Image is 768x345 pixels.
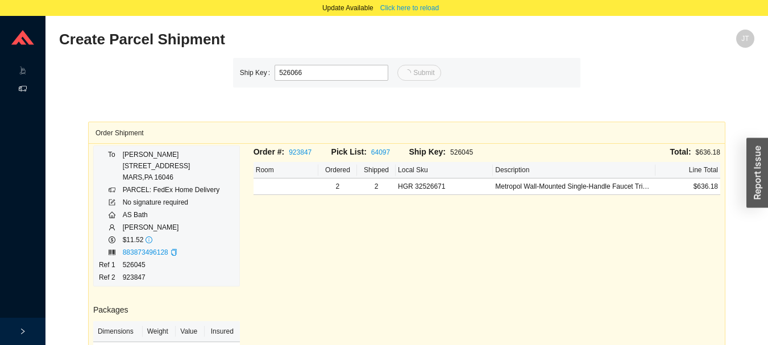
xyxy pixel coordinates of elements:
[109,211,115,218] span: home
[122,259,221,271] td: 526045
[123,248,168,256] a: 883873496128
[289,148,312,156] a: 923847
[357,162,396,178] th: Shipped
[205,321,240,342] th: Insured
[59,30,580,49] h2: Create Parcel Shipment
[741,30,749,48] span: JT
[93,304,240,317] h3: Packages
[655,178,720,195] td: $636.18
[409,147,446,156] span: Ship Key:
[331,147,367,156] span: Pick List:
[109,249,115,256] span: barcode
[122,234,221,246] td: $11.52
[371,148,390,156] a: 64097
[98,259,122,271] td: Ref 1
[122,184,221,196] td: PARCEL: FedEx Home Delivery
[318,178,357,195] td: 2
[493,162,655,178] th: Description
[254,162,318,178] th: Room
[670,147,691,156] span: Total:
[98,148,122,184] td: To
[495,181,653,192] div: Metropol Wall-Mounted Single-Handle Faucet Trim with Lever Handle, 1.2 GPM in Matte Black
[397,65,441,81] button: Submit
[240,65,275,81] label: Ship Key
[122,221,221,234] td: [PERSON_NAME]
[109,199,115,206] span: form
[254,147,284,156] span: Order #:
[655,162,720,178] th: Line Total
[146,236,152,243] span: info-circle
[109,224,115,231] span: user
[98,271,122,284] td: Ref 2
[122,196,221,209] td: No signature required
[318,162,357,178] th: Ordered
[122,209,221,221] td: AS Bath
[409,146,487,159] div: 526045
[19,328,26,335] span: right
[143,321,176,342] th: Weight
[109,236,115,243] span: dollar
[171,249,177,256] span: copy
[380,2,439,14] span: Click here to reload
[93,321,143,342] th: Dimensions
[122,271,221,284] td: 923847
[487,146,720,159] div: $636.18
[176,321,205,342] th: Value
[357,178,396,195] td: 2
[396,178,493,195] td: HGR 32526671
[96,122,718,143] div: Order Shipment
[123,149,220,183] div: [PERSON_NAME] [STREET_ADDRESS] MARS , PA 16046
[396,162,493,178] th: Local Sku
[171,247,177,258] div: Copy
